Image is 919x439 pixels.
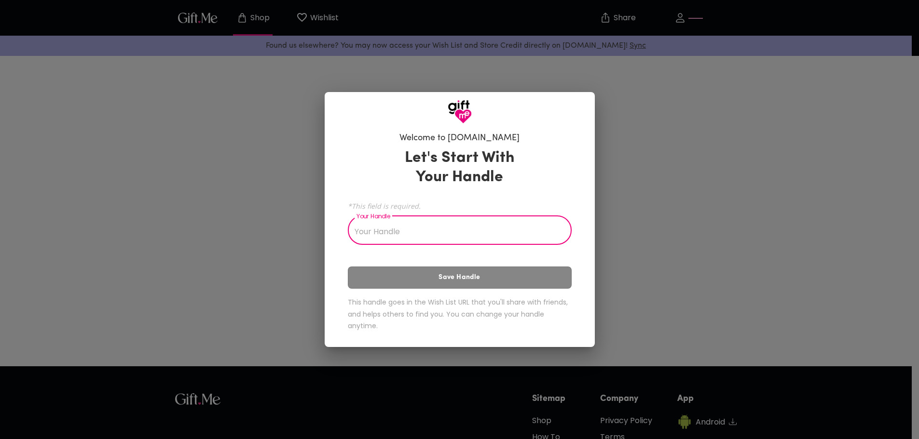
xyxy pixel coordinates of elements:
[393,148,527,187] h3: Let's Start With Your Handle
[399,133,520,144] h6: Welcome to [DOMAIN_NAME]
[348,218,561,245] input: Your Handle
[448,100,472,124] img: GiftMe Logo
[348,296,572,332] h6: This handle goes in the Wish List URL that you'll share with friends, and helps others to find yo...
[348,201,572,211] span: *This field is required.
